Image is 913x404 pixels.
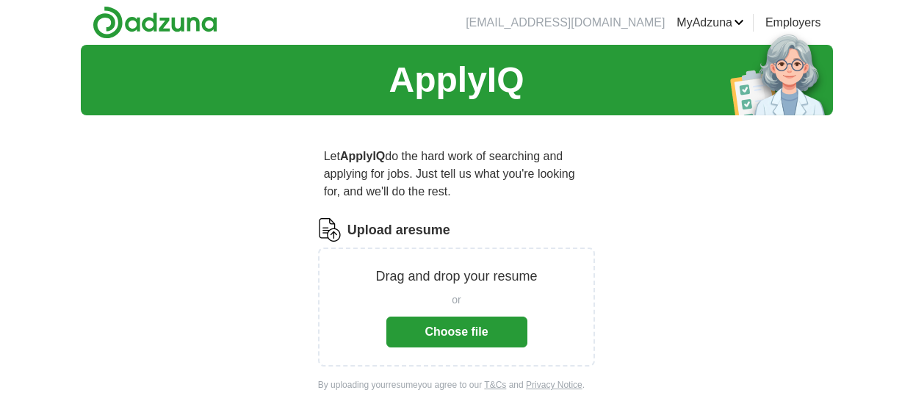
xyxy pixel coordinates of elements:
[452,292,461,308] span: or
[676,14,744,32] a: MyAdzuna
[93,6,217,39] img: Adzuna logo
[466,14,665,32] li: [EMAIL_ADDRESS][DOMAIN_NAME]
[375,267,537,286] p: Drag and drop your resume
[765,14,821,32] a: Employers
[340,150,385,162] strong: ApplyIQ
[347,220,450,240] label: Upload a resume
[318,218,342,242] img: CV Icon
[386,317,527,347] button: Choose file
[318,378,596,392] div: By uploading your resume you agree to our and .
[526,380,582,390] a: Privacy Notice
[318,142,596,206] p: Let do the hard work of searching and applying for jobs. Just tell us what you're looking for, an...
[484,380,506,390] a: T&Cs
[389,54,524,107] h1: ApplyIQ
